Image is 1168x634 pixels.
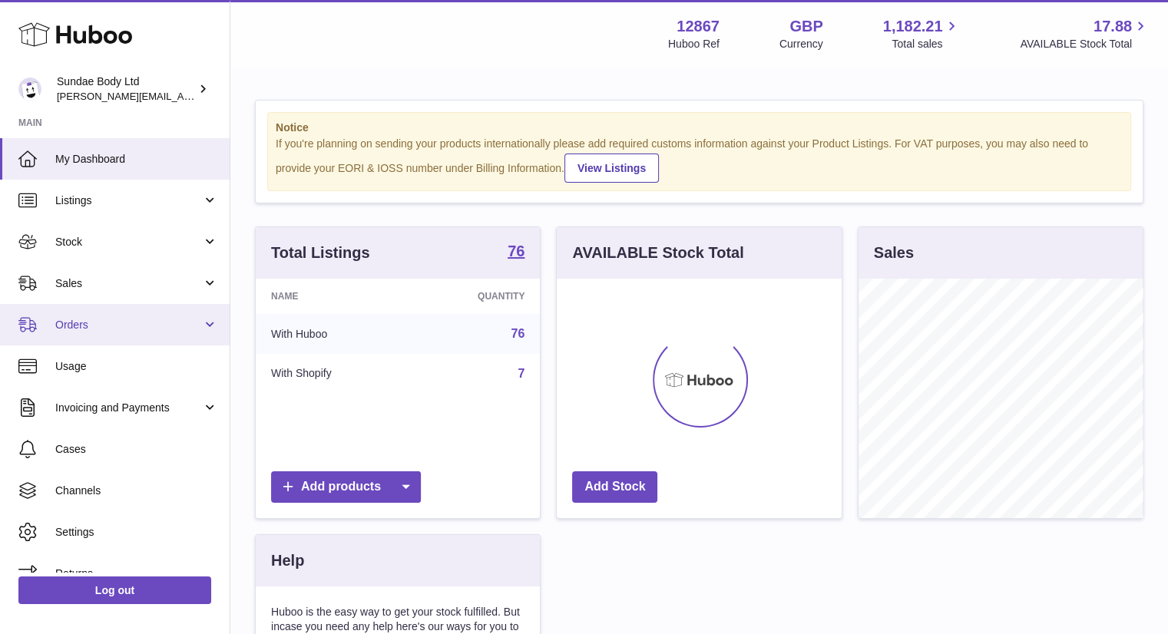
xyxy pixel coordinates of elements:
[892,37,960,51] span: Total sales
[508,243,524,262] a: 76
[677,16,720,37] strong: 12867
[883,16,943,37] span: 1,182.21
[256,314,409,354] td: With Huboo
[883,16,961,51] a: 1,182.21 Total sales
[518,367,524,380] a: 7
[55,484,218,498] span: Channels
[55,235,202,249] span: Stock
[271,471,421,503] a: Add products
[874,243,914,263] h3: Sales
[276,137,1123,183] div: If you're planning on sending your products internationally please add required customs informati...
[779,37,823,51] div: Currency
[271,550,304,571] h3: Help
[668,37,720,51] div: Huboo Ref
[1094,16,1132,37] span: 17.88
[572,243,743,263] h3: AVAILABLE Stock Total
[18,78,41,101] img: rizaldy@sundaebody.com
[57,74,195,104] div: Sundae Body Ltd
[55,276,202,291] span: Sales
[57,90,308,102] span: [PERSON_NAME][EMAIL_ADDRESS][DOMAIN_NAME]
[271,243,370,263] h3: Total Listings
[18,576,211,604] a: Log out
[256,279,409,314] th: Name
[276,121,1123,135] strong: Notice
[508,243,524,259] strong: 76
[1020,37,1150,51] span: AVAILABLE Stock Total
[572,471,657,503] a: Add Stock
[55,359,218,374] span: Usage
[55,193,202,208] span: Listings
[55,566,218,581] span: Returns
[409,279,541,314] th: Quantity
[789,16,822,37] strong: GBP
[1020,16,1150,51] a: 17.88 AVAILABLE Stock Total
[55,442,218,457] span: Cases
[55,401,202,415] span: Invoicing and Payments
[564,154,659,183] a: View Listings
[55,152,218,167] span: My Dashboard
[55,318,202,332] span: Orders
[55,525,218,540] span: Settings
[511,327,525,340] a: 76
[256,354,409,394] td: With Shopify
